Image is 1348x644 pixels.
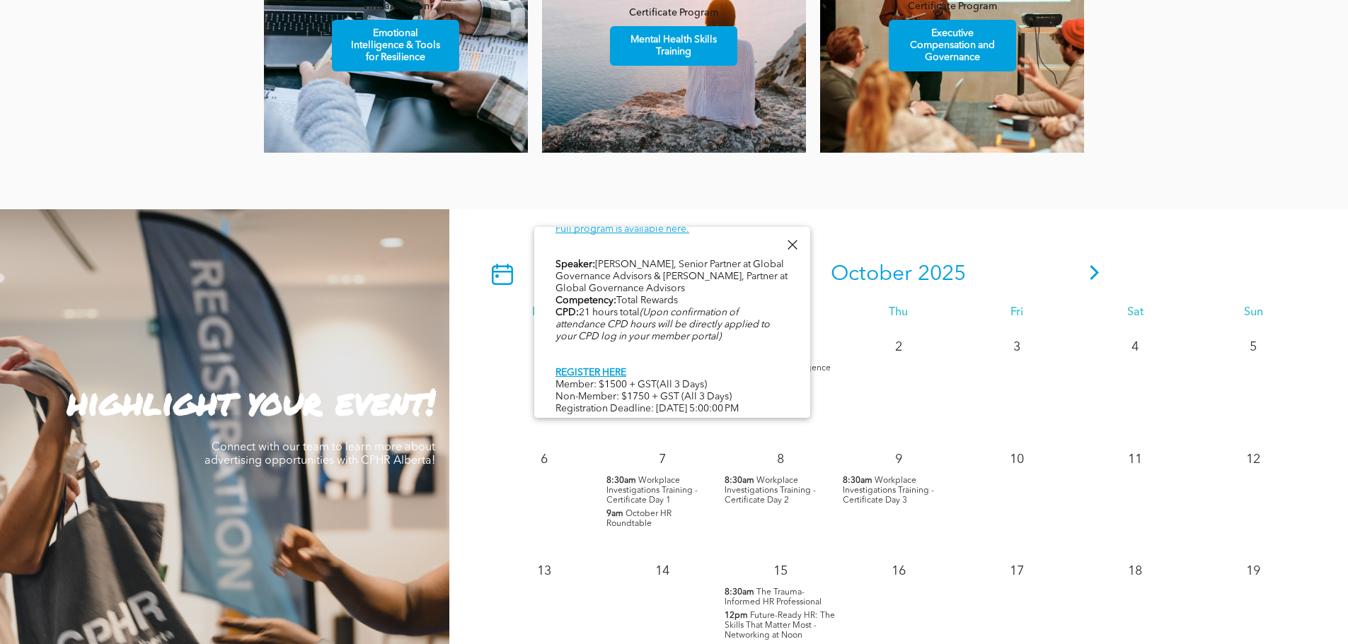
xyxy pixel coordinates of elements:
[886,334,911,360] p: 2
[918,264,966,285] span: 2025
[1004,334,1030,360] p: 3
[1076,306,1194,320] div: Sat
[67,376,435,426] strong: highlight your event!
[839,306,957,320] div: Thu
[843,476,934,505] span: Workplace Investigations Training - Certificate Day 3
[1122,447,1148,472] p: 11
[612,27,735,65] span: Mental Health Skills Training
[725,476,816,505] span: Workplace Investigations Training - Certificate Day 2
[768,558,793,584] p: 15
[1240,447,1266,472] p: 12
[1240,558,1266,584] p: 19
[768,447,793,472] p: 8
[725,587,754,597] span: 8:30am
[891,21,1014,71] span: Executive Compensation and Governance
[531,447,557,472] p: 6
[1004,558,1030,584] p: 17
[725,611,835,640] span: Future-Ready HR: The Skills That Matter Most - Networking at Noon
[555,368,626,377] a: REGISTER HERE
[555,308,770,341] i: (Upon confirmation of attendance CPD hours will be directly applied to your CPD log in your membe...
[555,295,616,305] b: Competency:
[204,442,435,467] span: Connect with our team to learn more about advertising opportunities with CPHR Alberta!
[555,259,595,269] b: Speaker:
[650,447,675,472] p: 7
[831,264,912,285] span: October
[1004,447,1030,472] p: 10
[1194,306,1313,320] div: Sun
[1240,334,1266,360] p: 5
[886,558,911,584] p: 16
[531,334,557,360] p: 29
[650,558,675,584] p: 14
[725,476,754,486] span: 8:30am
[555,308,579,317] b: CPD:
[334,21,457,71] span: Emotional Intelligence & Tools for Resilience
[606,510,672,528] span: October HR Roundtable
[725,611,748,621] span: 12pm
[531,558,557,584] p: 13
[725,588,822,607] span: The Trauma-Informed HR Professional
[606,509,623,519] span: 9am
[606,476,636,486] span: 8:30am
[606,476,698,505] span: Workplace Investigations Training - Certificate Day 1
[555,224,689,234] a: Full program is available here.
[1122,558,1148,584] p: 18
[485,306,603,320] div: Mon
[843,476,872,486] span: 8:30am
[1122,334,1148,360] p: 4
[886,447,911,472] p: 9
[958,306,1076,320] div: Fri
